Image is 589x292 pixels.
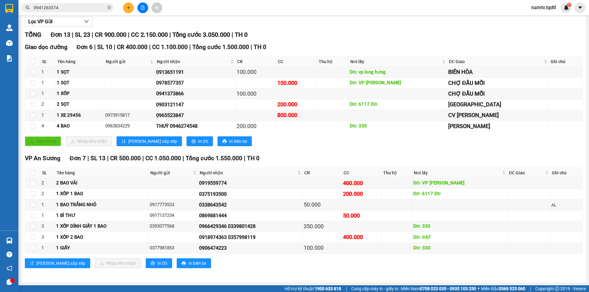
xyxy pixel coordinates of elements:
[156,90,234,97] div: 0941373866
[413,245,506,252] div: DĐ: 330
[114,44,115,51] span: |
[150,201,197,209] div: 0917773533
[126,6,131,10] span: plus
[121,139,126,144] span: sort-ascending
[107,155,109,162] span: |
[152,44,188,51] span: CC 1.100.000
[70,155,86,162] span: Đơn 7
[145,155,181,162] span: CC 1.050.000
[156,122,234,130] div: THUÝ 0946274548
[199,190,302,198] div: 0375193500
[40,168,55,178] th: SL
[222,139,227,144] span: printer
[232,31,233,38] span: |
[169,31,171,38] span: |
[57,90,103,97] div: 1 XỐP
[449,58,543,65] span: ĐC Giao
[448,68,548,76] div: BIÊN HÒA
[25,31,41,38] span: TỔNG
[41,190,54,198] div: 2
[448,111,548,119] div: CV [PERSON_NAME]
[343,211,380,220] div: 50.000
[247,155,260,162] span: TH 0
[117,44,148,51] span: CR 400.000
[199,201,302,209] div: 0338643542
[254,44,266,51] span: TH 0
[57,123,103,130] div: 4 BAO
[564,5,569,10] img: icon-new-feature
[84,19,89,24] span: down
[34,4,106,11] input: Tìm tên, số ĐT hoặc mã đơn
[77,44,93,51] span: Đơn 6
[107,6,111,9] span: close-circle
[5,43,102,51] div: Tên hàng: 1BAO CA FE ( : 1 )
[478,287,479,290] span: ⚪️
[229,138,247,145] span: In biên lai
[25,17,92,27] button: Lọc VP Gửi
[131,31,168,38] span: CC 2.150.000
[251,44,252,51] span: |
[350,79,446,87] div: DĐ: VP [PERSON_NAME]
[25,6,30,10] span: search
[448,122,548,131] div: [PERSON_NAME]
[157,58,229,65] span: Người nhận
[448,89,548,98] div: CHỢ ĐẦU MỐI
[304,244,341,252] div: 100.000
[52,6,67,12] span: Nhận:
[199,212,302,219] div: 0869881444
[5,4,13,13] img: logo-vxr
[56,212,148,219] div: 1 BÌ THƯ
[75,31,90,38] span: SL 23
[192,44,249,51] span: Tổng cước 1.500.000
[5,32,49,40] div: 100.000
[448,100,548,109] div: [GEOGRAPHIC_DATA]
[41,79,55,87] div: 1
[156,101,234,108] div: 0903121147
[5,6,15,12] span: Gửi:
[56,234,148,241] div: 1 XỐP 2 BAO
[128,138,177,145] span: [PERSON_NAME] sắp xếp
[414,169,501,176] span: Nơi lấy
[5,33,14,39] span: CR :
[189,44,191,51] span: |
[6,252,12,257] span: question-circle
[509,169,544,176] span: ĐC Giao
[499,286,525,291] strong: 0369 525 060
[350,69,446,76] div: DĐ: vp long hưng
[350,101,446,108] div: DĐ: 6117 DĐ
[41,212,54,219] div: 1
[81,43,89,51] span: SL
[237,122,275,131] div: 200.000
[549,57,583,67] th: Ghi chú
[277,111,316,119] div: 800.000
[87,155,89,162] span: |
[117,136,182,146] button: sort-ascending[PERSON_NAME] sắp xếp
[57,112,103,119] div: 1 XE 29456
[191,139,196,144] span: printer
[28,18,52,25] span: Lọc VP Gửi
[350,123,446,130] div: DĐ: 330
[37,260,85,267] span: [PERSON_NAME] sắp xếp
[155,6,159,10] span: aim
[276,57,317,67] th: CC
[199,233,302,241] div: 0918974363 0357998119
[150,169,192,176] span: Người gửi
[555,286,559,291] span: copyright
[413,190,506,198] div: DĐ: 6117 DĐ
[277,100,316,109] div: 200.000
[123,2,134,13] button: plus
[156,112,234,119] div: 0965523847
[56,223,148,230] div: 1 XỐP DÍNH GIẤY 1 BAO
[41,112,55,119] div: 1
[25,258,90,268] button: sort-ascending[PERSON_NAME] sắp xếp
[157,260,167,267] span: In DS
[188,260,206,267] span: In biên lai
[97,44,112,51] span: SL 10
[315,286,341,291] strong: 1900 633 818
[568,3,570,7] span: 1
[198,138,208,145] span: In DS
[6,279,12,285] span: message
[186,155,242,162] span: Tổng cước 1.550.000
[351,285,399,292] span: Cung cấp máy in - giấy in:
[56,201,148,209] div: 1 BAO TRẮNG NHỎ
